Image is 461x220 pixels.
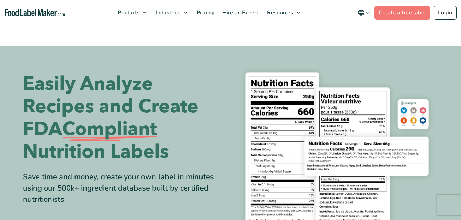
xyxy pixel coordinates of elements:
a: Login [434,6,457,20]
span: Industries [154,9,181,16]
span: Products [116,9,140,16]
span: Resources [265,9,294,16]
span: Hire an Expert [220,9,259,16]
div: Save time and money, create your own label in minutes using our 500k+ ingredient database built b... [23,171,226,205]
h1: Easily Analyze Recipes and Create FDA Nutrition Labels [23,73,226,163]
a: Create a free label [374,6,430,20]
span: Pricing [195,9,215,16]
span: Compliant [62,118,157,140]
